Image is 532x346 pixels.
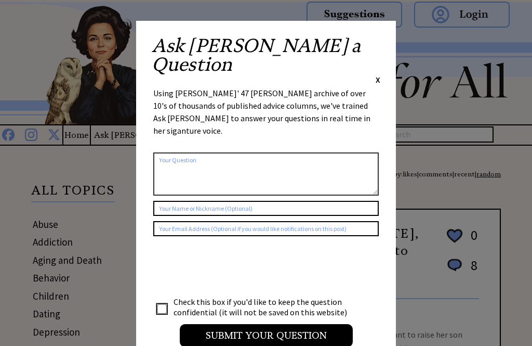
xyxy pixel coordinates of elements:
[153,87,379,147] div: Using [PERSON_NAME]' 47 [PERSON_NAME] archive of over 10's of thousands of published advice colum...
[153,247,311,287] iframe: reCAPTCHA
[153,201,379,216] input: Your Name or Nickname (Optional)
[153,221,379,236] input: Your Email Address (Optional if you would like notifications on this post)
[376,74,380,85] span: X
[173,296,357,318] td: Check this box if you'd like to keep the question confidential (it will not be saved on this webs...
[152,36,380,74] h2: Ask [PERSON_NAME] a Question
